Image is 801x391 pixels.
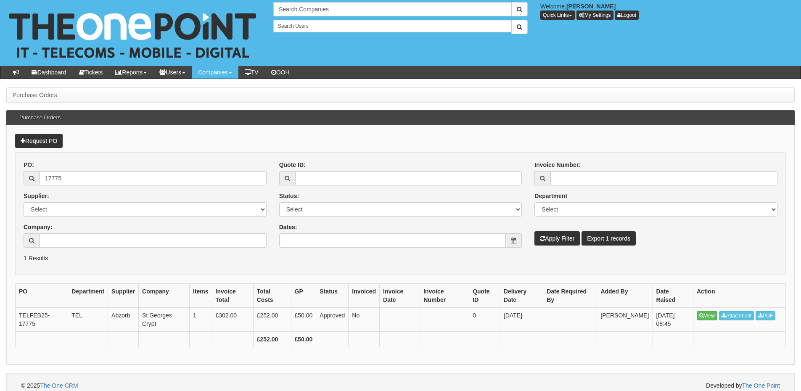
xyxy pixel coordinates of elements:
[316,283,349,307] th: Status
[279,192,299,200] label: Status:
[349,307,380,331] td: No
[469,283,500,307] th: Quote ID
[253,307,291,331] td: £252.00
[24,192,49,200] label: Supplier:
[189,283,212,307] th: Items
[273,20,512,32] input: Search Users
[469,307,500,331] td: 0
[697,311,717,320] a: View
[615,11,639,20] a: Logout
[16,283,68,307] th: PO
[253,283,291,307] th: Total Costs
[21,382,78,389] span: © 2025
[24,161,34,169] label: PO:
[192,66,238,79] a: Companies
[139,283,190,307] th: Company
[316,307,349,331] td: Approved
[500,283,543,307] th: Delivery Date
[265,66,296,79] a: OOH
[380,283,420,307] th: Invoice Date
[238,66,265,79] a: TV
[291,283,316,307] th: GP
[15,111,65,125] h3: Purchase Orders
[291,307,316,331] td: £50.00
[756,311,775,320] a: PDF
[597,283,653,307] th: Added By
[109,66,153,79] a: Reports
[68,307,108,331] td: TEL
[40,382,78,389] a: The One CRM
[420,283,469,307] th: Invoice Number
[25,66,73,79] a: Dashboard
[543,283,597,307] th: Date Required By
[279,223,297,231] label: Dates:
[597,307,653,331] td: [PERSON_NAME]
[15,134,63,148] a: Request PO
[16,307,68,331] td: TELFEB25-17775
[153,66,192,79] a: Users
[108,307,139,331] td: Abzorb
[189,307,212,331] td: 1
[534,231,580,246] button: Apply Filter
[540,11,575,20] button: Quick Links
[24,223,52,231] label: Company:
[534,161,581,169] label: Invoice Number:
[653,307,693,331] td: [DATE] 08:45
[279,161,306,169] label: Quote ID:
[13,91,57,99] li: Purchase Orders
[653,283,693,307] th: Date Raised
[68,283,108,307] th: Department
[742,382,780,389] a: The One Point
[719,311,754,320] a: Attachment
[566,3,616,10] b: [PERSON_NAME]
[212,283,253,307] th: Invoice Total
[253,331,291,347] th: £252.00
[534,2,801,20] div: Welcome,
[706,381,780,390] span: Developed by
[576,11,613,20] a: My Settings
[24,254,777,262] p: 1 Results
[534,192,567,200] label: Department
[108,283,139,307] th: Supplier
[73,66,109,79] a: Tickets
[500,307,543,331] td: [DATE]
[693,283,786,307] th: Action
[212,307,253,331] td: £302.00
[273,2,512,16] input: Search Companies
[291,331,316,347] th: £50.00
[139,307,190,331] td: St Georges Crypt
[349,283,380,307] th: Invoiced
[582,231,636,246] a: Export 1 records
